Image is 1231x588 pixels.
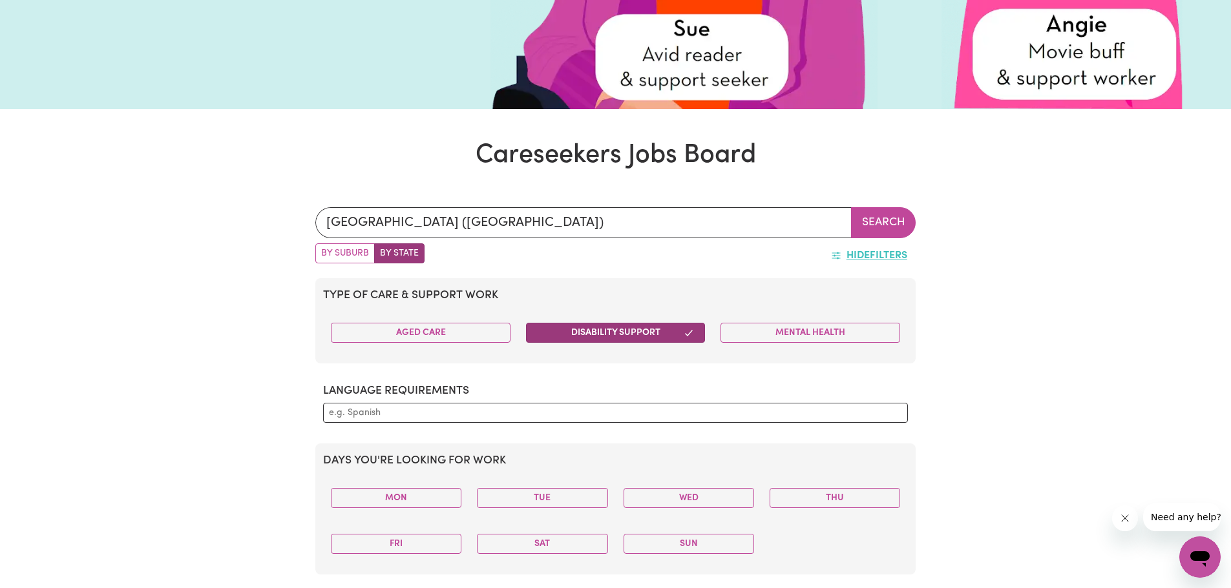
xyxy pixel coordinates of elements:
[374,243,425,263] label: Search by state
[770,488,900,508] button: Thu
[477,534,607,554] button: Sat
[624,534,754,554] button: Sun
[526,323,706,343] button: Disability Support
[323,289,908,302] h2: Type of care & support work
[721,323,900,343] button: Mental Health
[329,406,902,420] input: e.g. Spanish
[823,243,916,268] button: HideFilters
[847,250,870,261] span: Hide
[315,207,852,238] input: e.g. New South Wales, or NSW
[331,323,510,343] button: Aged Care
[8,9,78,19] span: Need any help?
[323,454,908,467] h2: Days you're looking for work
[331,488,461,508] button: Mon
[851,207,916,238] button: Search
[624,488,754,508] button: Wed
[1143,503,1221,531] iframe: Message from company
[1112,505,1138,531] iframe: Close message
[1179,536,1221,578] iframe: Button to launch messaging window
[331,534,461,554] button: Fri
[477,488,607,508] button: Tue
[323,384,908,398] h2: Language requirements
[315,243,375,263] label: Search by suburb/post code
